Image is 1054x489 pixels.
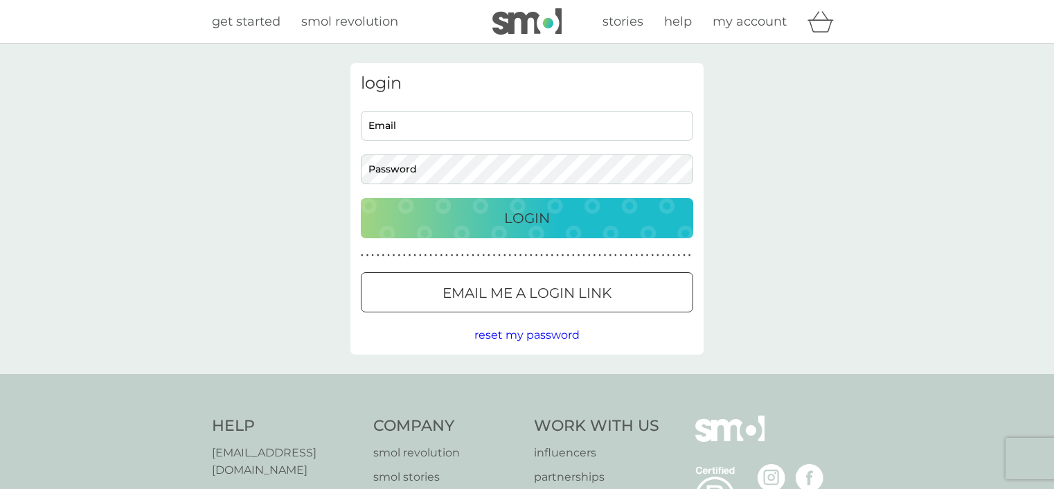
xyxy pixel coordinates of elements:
p: ● [445,252,448,259]
p: ● [429,252,432,259]
p: ● [519,252,522,259]
p: ● [540,252,543,259]
p: ● [451,252,454,259]
div: basket [807,8,842,35]
p: ● [419,252,422,259]
p: ● [409,252,411,259]
p: ● [667,252,670,259]
p: ● [361,252,364,259]
button: Email me a login link [361,272,693,312]
p: ● [582,252,585,259]
p: ● [377,252,379,259]
p: ● [593,252,596,259]
p: ● [530,252,533,259]
p: ● [535,252,538,259]
a: partnerships [534,468,659,486]
p: ● [467,252,470,259]
img: smol [695,416,765,463]
p: ● [556,252,559,259]
a: smol revolution [301,12,398,32]
p: ● [572,252,575,259]
h3: login [361,73,693,94]
span: my account [713,14,787,29]
button: Login [361,198,693,238]
p: ● [678,252,681,259]
p: ● [636,252,638,259]
p: ● [656,252,659,259]
h4: Help [212,416,359,437]
p: ● [598,252,601,259]
span: reset my password [474,328,580,341]
p: ● [604,252,607,259]
p: ● [440,252,443,259]
button: reset my password [474,326,580,344]
p: ● [588,252,591,259]
p: ● [524,252,527,259]
p: ● [672,252,675,259]
p: ● [546,252,548,259]
p: ● [393,252,395,259]
p: Login [504,207,550,229]
img: smol [492,8,562,35]
p: ● [578,252,580,259]
p: ● [688,252,691,259]
a: help [664,12,692,32]
p: ● [646,252,649,259]
span: get started [212,14,280,29]
p: ● [630,252,633,259]
p: ● [641,252,643,259]
p: ● [493,252,496,259]
a: smol revolution [373,444,521,462]
p: Email me a login link [443,282,611,304]
p: ● [566,252,569,259]
p: ● [382,252,385,259]
p: ● [456,252,458,259]
p: ● [387,252,390,259]
p: ● [683,252,686,259]
a: [EMAIL_ADDRESS][DOMAIN_NAME] [212,444,359,479]
p: ● [461,252,464,259]
p: ● [371,252,374,259]
h4: Company [373,416,521,437]
p: ● [498,252,501,259]
p: ● [614,252,617,259]
p: ● [488,252,490,259]
a: my account [713,12,787,32]
p: ● [403,252,406,259]
p: ● [482,252,485,259]
p: ● [425,252,427,259]
span: smol revolution [301,14,398,29]
p: ● [503,252,506,259]
p: ● [651,252,654,259]
p: ● [514,252,517,259]
p: ● [609,252,611,259]
span: stories [602,14,643,29]
p: ● [477,252,480,259]
a: get started [212,12,280,32]
span: help [664,14,692,29]
p: ● [620,252,623,259]
p: ● [562,252,564,259]
p: ● [366,252,369,259]
p: ● [662,252,665,259]
p: ● [398,252,400,259]
p: ● [625,252,627,259]
p: ● [435,252,438,259]
h4: Work With Us [534,416,659,437]
p: ● [413,252,416,259]
p: ● [472,252,474,259]
a: stories [602,12,643,32]
a: smol stories [373,468,521,486]
a: influencers [534,444,659,462]
p: ● [551,252,554,259]
p: ● [509,252,512,259]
